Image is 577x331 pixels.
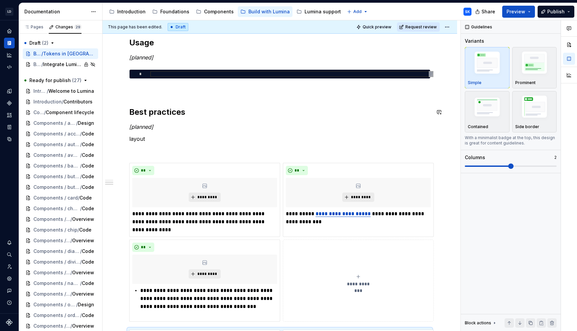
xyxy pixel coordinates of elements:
a: Components / avatar/Code [23,150,98,160]
span: Components / checkbox [33,205,80,212]
div: Build with Lumina [248,8,290,15]
span: / [41,50,43,57]
span: Overview [72,323,94,329]
span: Components / autoComplete [33,141,80,148]
button: Share [472,6,500,18]
button: LD [1,4,17,19]
button: Search ⌘K [4,249,15,260]
div: Data sources [4,134,15,144]
span: Code [82,162,94,169]
span: / [44,109,46,116]
span: / [80,280,82,287]
a: Components / chip/Code [23,225,98,235]
span: Code [82,130,94,137]
span: Design [78,120,94,126]
span: Components / chip [33,227,77,233]
a: Components / accordion/Code [23,128,98,139]
span: Code [82,205,94,212]
a: Components / navMenu/Code [23,278,98,289]
span: Code [82,173,94,180]
div: Assets [4,110,15,120]
span: Introduction [33,98,62,105]
span: / [80,205,82,212]
a: Components / buttonGroup/Code [23,182,98,193]
span: Share [482,8,495,15]
span: Quick preview [363,24,391,30]
span: / [80,173,82,180]
span: / [70,237,72,244]
a: Components / orderList/Overview [23,289,98,299]
a: Components / autoComplete/Code [23,139,98,150]
span: Build with Lumina / For Engineers [33,61,41,68]
span: Code [79,195,92,201]
div: SK [465,9,470,14]
span: / [41,61,43,68]
span: Code [82,312,94,319]
button: Publish [538,6,574,18]
div: With a minimalist badge at the top, this design is great for content guidelines. [465,135,557,146]
p: Side border [515,124,539,129]
a: Components / divider/Code [23,257,98,267]
span: / [80,141,82,148]
span: Preview [507,8,525,15]
button: placeholderContained [465,91,510,132]
span: Request review [405,24,437,30]
span: Components / navMenu [33,280,80,287]
a: Components / orderList/Code [23,310,98,321]
span: / [80,184,82,191]
a: Components / dialog/Code [23,246,98,257]
div: Notifications [4,237,15,248]
div: Variants [465,38,484,44]
a: Lumina support [294,6,344,17]
span: / [80,162,82,169]
span: / [62,98,63,105]
button: Quick preview [354,22,394,32]
div: Documentation [24,8,87,15]
div: LD [5,8,13,16]
span: Overview [72,237,94,244]
a: Introduction/Welcome to Lumina [23,86,98,96]
span: Draft [29,40,48,46]
span: / [70,216,72,223]
img: placeholder [515,93,554,122]
a: Documentation [4,38,15,48]
span: Ready for publish [29,77,81,84]
span: / [80,259,82,265]
button: Request review [397,22,440,32]
span: / [78,195,79,201]
span: / [76,301,78,308]
div: Lumina support [305,8,341,15]
a: Code automation [4,62,15,72]
span: Contributors [63,98,92,105]
span: Design [78,301,94,308]
a: Settings [4,273,15,284]
a: Components / chip/Overview [23,214,98,225]
span: Code [79,227,91,233]
p: Contained [468,124,488,129]
div: Storybook stories [4,122,15,132]
a: Introduction [107,6,148,17]
em: [planned] [129,54,153,61]
a: Components / card/Code [23,193,98,203]
span: Components / avatar [33,152,80,158]
span: Components / orderList [33,301,76,308]
a: Analytics [4,50,15,60]
span: Introduction [33,88,47,94]
div: Invite team [4,261,15,272]
span: / [80,248,82,255]
a: Components [4,98,15,108]
div: Home [4,26,15,36]
span: / [80,312,82,319]
a: Components / badge/Code [23,160,98,171]
span: / [80,152,82,158]
div: Changes [55,24,81,30]
img: placeholder [468,95,507,121]
p: layout [129,135,430,143]
span: Components / treeSelect [33,323,70,329]
div: Page tree [107,5,344,18]
a: Components / dialog/Overview [23,235,98,246]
